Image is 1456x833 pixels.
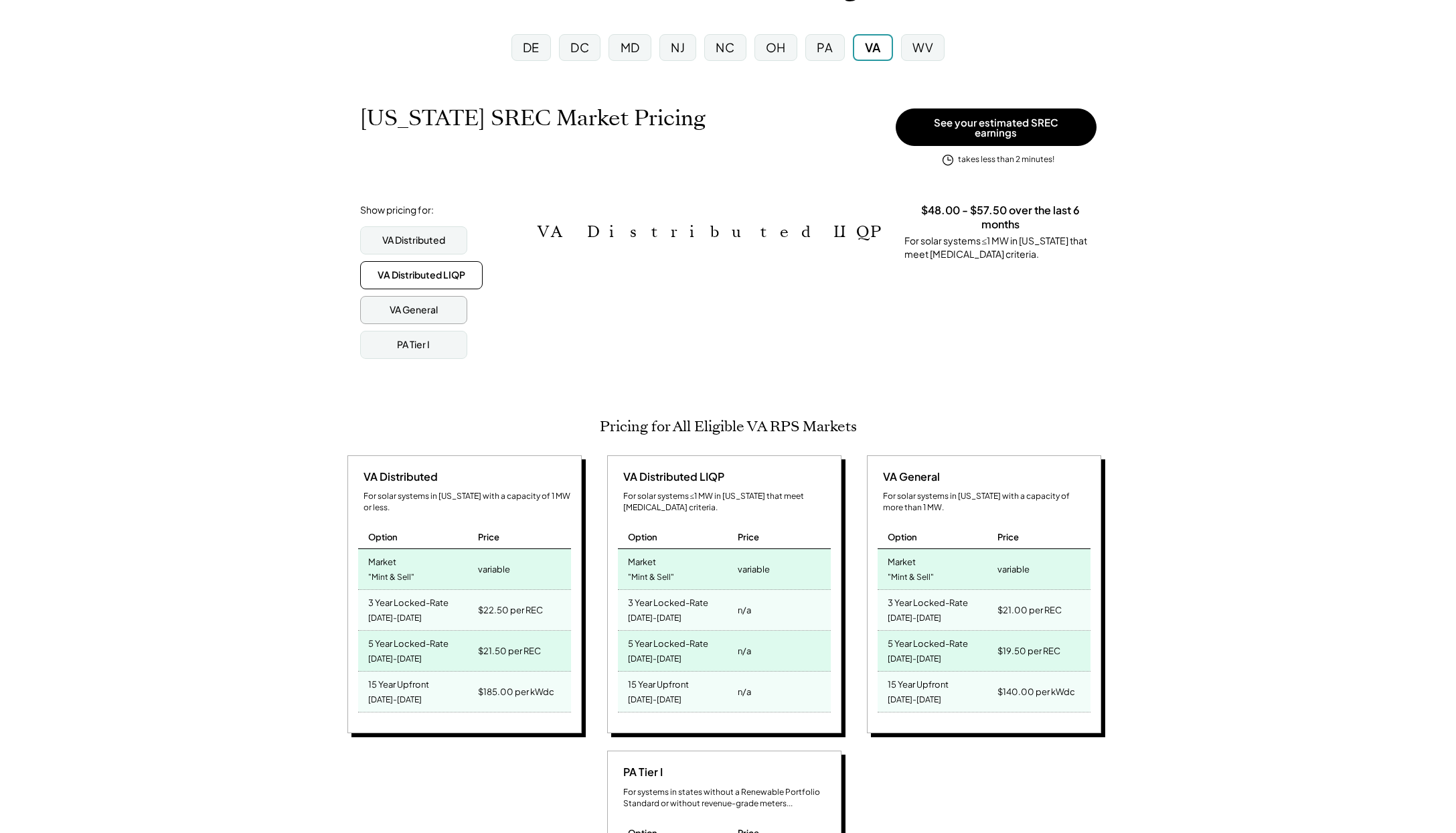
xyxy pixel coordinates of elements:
div: [DATE]-[DATE] [368,691,422,709]
div: [DATE]-[DATE] [888,609,941,627]
div: variable [997,560,1030,579]
div: OH [766,39,786,56]
div: $185.00 per kWdc [478,682,554,701]
div: 3 Year Locked-Rate [628,593,708,609]
div: VA Distributed [382,234,445,247]
div: VA General [390,303,438,317]
div: [DATE]-[DATE] [628,609,681,627]
div: [DATE]-[DATE] [368,609,422,627]
div: "Mint & Sell" [368,569,414,587]
div: PA Tier I [618,765,663,779]
div: [DATE]-[DATE] [888,691,941,709]
div: For solar systems in [US_STATE] with a capacity of more than 1 MW. [883,491,1090,514]
div: 5 Year Locked-Rate [888,634,968,650]
div: VA Distributed LIQP [378,269,465,282]
div: Option [888,531,917,543]
div: takes less than 2 minutes! [958,154,1054,165]
div: MD [621,39,640,56]
div: [DATE]-[DATE] [628,650,681,668]
div: Price [738,531,759,543]
div: VA Distributed [358,469,438,484]
div: DC [570,39,589,56]
h2: Pricing for All Eligible VA RPS Markets [600,418,857,435]
div: DE [523,39,540,56]
div: Market [888,552,916,568]
div: $19.50 per REC [997,641,1060,660]
h3: $48.00 - $57.50 over the last 6 months [904,204,1097,232]
button: See your estimated SREC earnings [896,108,1097,146]
div: Price [478,531,499,543]
div: n/a [738,682,751,701]
div: $140.00 per kWdc [997,682,1075,701]
div: "Mint & Sell" [628,569,674,587]
div: variable [478,560,510,579]
div: VA [865,39,881,56]
div: PA [817,39,833,56]
div: $22.50 per REC [478,601,543,619]
div: NC [716,39,734,56]
div: Market [628,552,656,568]
div: VA General [878,469,940,484]
div: variable [738,560,770,579]
div: 15 Year Upfront [368,675,429,690]
div: 15 Year Upfront [628,675,689,690]
div: For solar systems ≤1 MW in [US_STATE] that meet [MEDICAL_DATA] criteria. [623,491,831,514]
div: 15 Year Upfront [888,675,949,690]
div: 5 Year Locked-Rate [628,634,708,650]
div: For solar systems ≤1 MW in [US_STATE] that meet [MEDICAL_DATA] criteria. [904,234,1097,260]
div: Market [368,552,396,568]
div: Option [368,531,398,543]
div: [DATE]-[DATE] [888,650,941,668]
div: 3 Year Locked-Rate [368,593,449,609]
div: NJ [671,39,685,56]
div: PA Tier I [397,338,430,352]
div: Show pricing for: [360,204,434,217]
div: n/a [738,601,751,619]
div: [DATE]-[DATE] [628,691,681,709]
div: WV [912,39,933,56]
div: 3 Year Locked-Rate [888,593,968,609]
div: Price [997,531,1019,543]
h2: VA Distributed LIQP [538,222,884,242]
div: n/a [738,641,751,660]
div: "Mint & Sell" [888,569,934,587]
div: $21.00 per REC [997,601,1062,619]
div: 5 Year Locked-Rate [368,634,449,650]
div: [DATE]-[DATE] [368,650,422,668]
div: VA Distributed LIQP [618,469,724,484]
h1: [US_STATE] SREC Market Pricing [360,105,706,131]
div: $21.50 per REC [478,641,541,660]
div: Option [628,531,657,543]
div: For solar systems in [US_STATE] with a capacity of 1 MW or less. [363,491,571,514]
div: For systems in states without a Renewable Portfolio Standard or without revenue-grade meters... [623,787,831,810]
